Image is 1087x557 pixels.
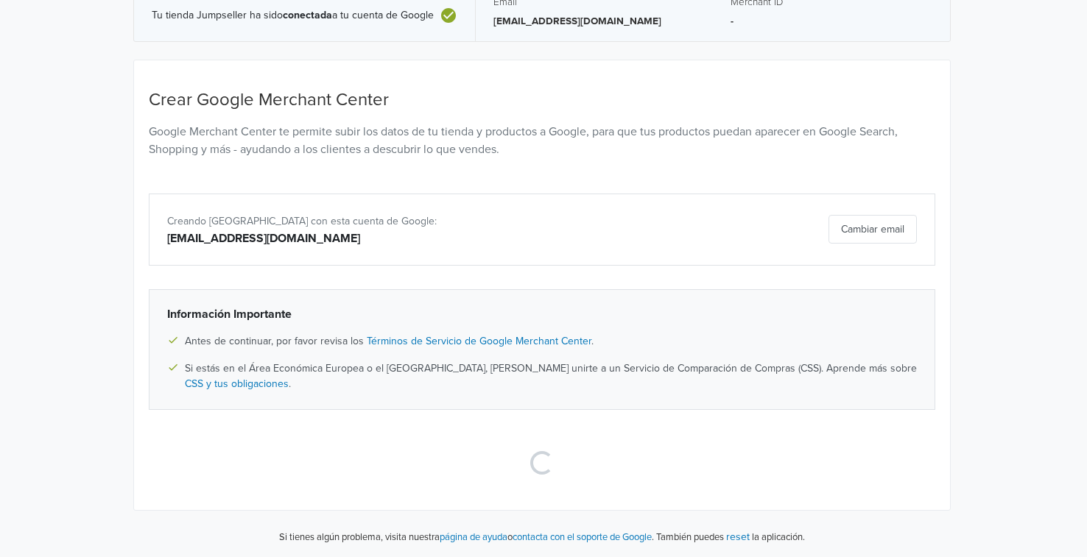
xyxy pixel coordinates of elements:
button: Cambiar email [829,215,917,244]
div: [EMAIL_ADDRESS][DOMAIN_NAME] [167,230,660,247]
b: conectada [283,9,332,21]
span: Tu tienda Jumpseller ha sido a tu cuenta de Google [152,10,434,22]
a: CSS y tus obligaciones [185,377,289,390]
a: página de ayuda [440,531,507,543]
p: [EMAIL_ADDRESS][DOMAIN_NAME] [493,14,695,29]
span: Creando [GEOGRAPHIC_DATA] con esta cuenta de Google: [167,215,437,227]
a: Términos de Servicio de Google Merchant Center [367,335,591,347]
h6: Información Importante [167,308,917,322]
p: También puedes la aplicación. [654,528,805,545]
p: Google Merchant Center te permite subir los datos de tu tienda y productos a Google, para que tus... [149,123,935,158]
h4: Crear Google Merchant Center [149,90,935,111]
p: Si tienes algún problema, visita nuestra o . [279,531,654,545]
button: reset [726,528,750,545]
a: contacta con el soporte de Google [513,531,652,543]
span: Antes de continuar, por favor revisa los . [185,333,594,349]
p: - [731,14,932,29]
span: Si estás en el Área Económica Europea o el [GEOGRAPHIC_DATA], [PERSON_NAME] unirte a un Servicio ... [185,361,917,391]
